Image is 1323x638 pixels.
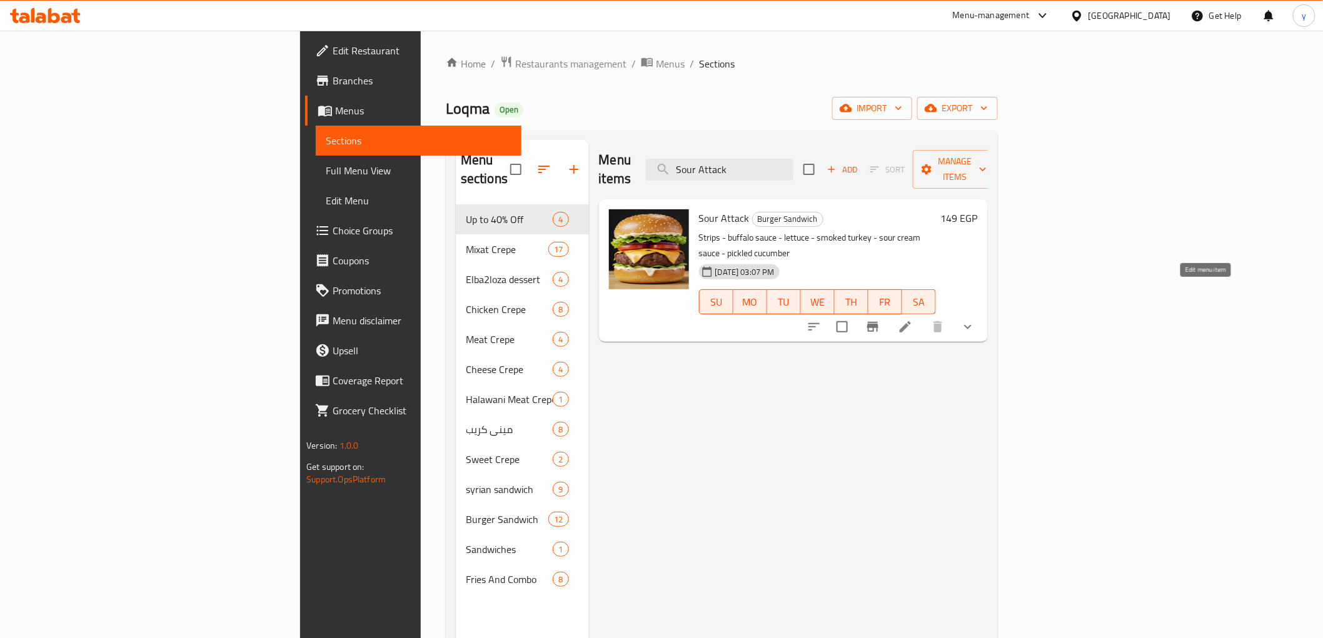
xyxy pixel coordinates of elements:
span: Sweet Crepe [466,452,553,467]
div: items [553,362,568,377]
div: items [553,212,568,227]
span: 8 [553,574,568,586]
span: Edit Restaurant [333,43,511,58]
a: Edit Restaurant [305,36,521,66]
span: 4 [553,274,568,286]
button: FR [868,289,902,314]
span: 17 [549,244,568,256]
button: Add section [559,154,589,184]
span: Get support on: [306,459,364,475]
span: TH [840,293,863,311]
span: Up to 40% Off [466,212,553,227]
div: Elba2loza dessert [466,272,553,287]
span: Grocery Checklist [333,403,511,418]
a: Choice Groups [305,216,521,246]
span: Meat Crepe [466,332,553,347]
div: items [553,572,568,587]
span: Burger Sandwich [466,512,548,527]
div: Up to 40% Off4 [456,204,589,234]
span: Select section [796,156,822,182]
span: [DATE] 03:07 PM [710,266,780,278]
span: SU [705,293,728,311]
span: Fries And Combo [466,572,553,587]
span: Add [825,162,859,177]
button: import [832,97,912,120]
li: / [631,56,636,71]
span: Sections [326,133,511,148]
span: Select to update [829,314,855,340]
div: Sandwiches1 [456,534,589,564]
span: Upsell [333,343,511,358]
button: show more [953,312,983,342]
nav: Menu sections [456,199,589,599]
span: Chicken Crepe [466,302,553,317]
span: syrian sandwich [466,482,553,497]
span: ميني كريب [466,422,553,437]
span: Sort sections [529,154,559,184]
div: Cheese Crepe4 [456,354,589,384]
span: Menus [656,56,685,71]
span: Manage items [923,154,987,185]
button: TH [835,289,868,314]
a: Sections [316,126,521,156]
span: 2 [553,454,568,466]
div: items [553,482,568,497]
span: 8 [553,424,568,436]
svg: Show Choices [960,319,975,334]
span: 1 [553,394,568,406]
a: Coverage Report [305,366,521,396]
span: Full Menu View [326,163,511,178]
span: Restaurants management [515,56,626,71]
button: delete [923,312,953,342]
span: Choice Groups [333,223,511,238]
span: Menus [335,103,511,118]
span: WE [806,293,830,311]
button: Add [822,160,862,179]
div: items [553,452,568,467]
span: Menu disclaimer [333,313,511,328]
div: Sweet Crepe2 [456,444,589,474]
span: Select all sections [503,156,529,182]
a: Branches [305,66,521,96]
div: [GEOGRAPHIC_DATA] [1089,9,1171,22]
span: export [927,101,988,116]
div: Mixat Crepe [466,242,548,257]
span: 1.0.0 [340,437,359,454]
a: Grocery Checklist [305,396,521,426]
span: TU [772,293,796,311]
a: Upsell [305,336,521,366]
button: WE [801,289,835,314]
a: Promotions [305,276,521,306]
button: export [917,97,998,120]
span: Edit Menu [326,193,511,208]
a: Edit Menu [316,186,521,216]
span: Branches [333,73,511,88]
input: search [646,159,793,181]
div: items [553,542,568,557]
div: Menu-management [953,8,1030,23]
span: Add item [822,160,862,179]
a: Full Menu View [316,156,521,186]
div: Halawani Meat Crepe [466,392,553,407]
button: SA [902,289,936,314]
span: Sandwiches [466,542,553,557]
div: items [553,422,568,437]
button: Branch-specific-item [858,312,888,342]
button: TU [767,289,801,314]
span: FR [873,293,897,311]
span: Select section first [862,160,913,179]
div: syrian sandwich9 [456,474,589,504]
div: items [548,512,568,527]
button: Manage items [913,150,997,189]
span: 1 [553,544,568,556]
nav: breadcrumb [446,56,998,72]
div: Mixat Crepe17 [456,234,589,264]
